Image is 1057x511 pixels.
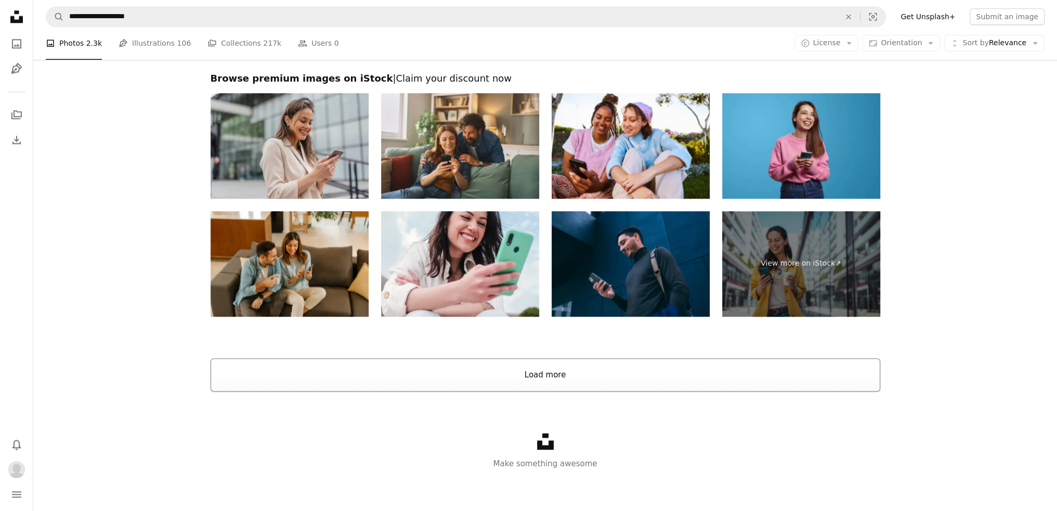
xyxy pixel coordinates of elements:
[837,7,860,27] button: Clear
[6,58,27,79] a: Illustrations
[722,211,880,317] a: View more on iStock↗
[393,73,512,84] span: | Claim your discount now
[119,27,191,60] a: Illustrations 106
[944,35,1045,52] button: Sort byRelevance
[263,38,281,49] span: 217k
[33,457,1057,470] p: Make something awesome
[6,459,27,480] button: Profile
[211,72,880,85] h2: Browse premium images on iStock
[381,211,539,317] img: Vertical portrait of young adult woman watching the social media on a cellphone app sitting outdo...
[298,27,339,60] a: Users 0
[46,7,64,27] button: Search Unsplash
[813,39,841,47] span: License
[6,484,27,505] button: Menu
[860,7,885,27] button: Visual search
[46,6,886,27] form: Find visuals sitewide
[881,39,922,47] span: Orientation
[6,129,27,150] a: Download History
[381,93,539,199] img: Happy couple relaxing on sofa and browsing smartphone at home
[552,211,710,317] img: Portrait of a Handsome Man Waiting by the Office Building and Reading a Text Message
[552,93,710,199] img: Two female friends using mobile phone and smiling
[970,8,1045,25] button: Submit an image
[334,38,339,49] span: 0
[207,27,281,60] a: Collections 217k
[211,93,369,199] img: Smiling Businesswoman Reading Message on Smartphone
[6,104,27,125] a: Collections
[722,93,880,199] img: Happy young woman in pink sweater looking away with a big smile while holding cellphone in hands
[6,6,27,29] a: Home — Unsplash
[6,434,27,455] button: Notifications
[211,211,369,317] img: Couple relaxing on sofa, drinking coffee and using smartphone at home
[894,8,961,25] a: Get Unsplash+
[211,358,880,391] button: Load more
[177,38,191,49] span: 106
[8,461,25,478] img: Avatar of user Stephanie Yan
[795,35,859,52] button: License
[962,39,988,47] span: Sort by
[962,38,1026,49] span: Relevance
[863,35,940,52] button: Orientation
[6,33,27,54] a: Photos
